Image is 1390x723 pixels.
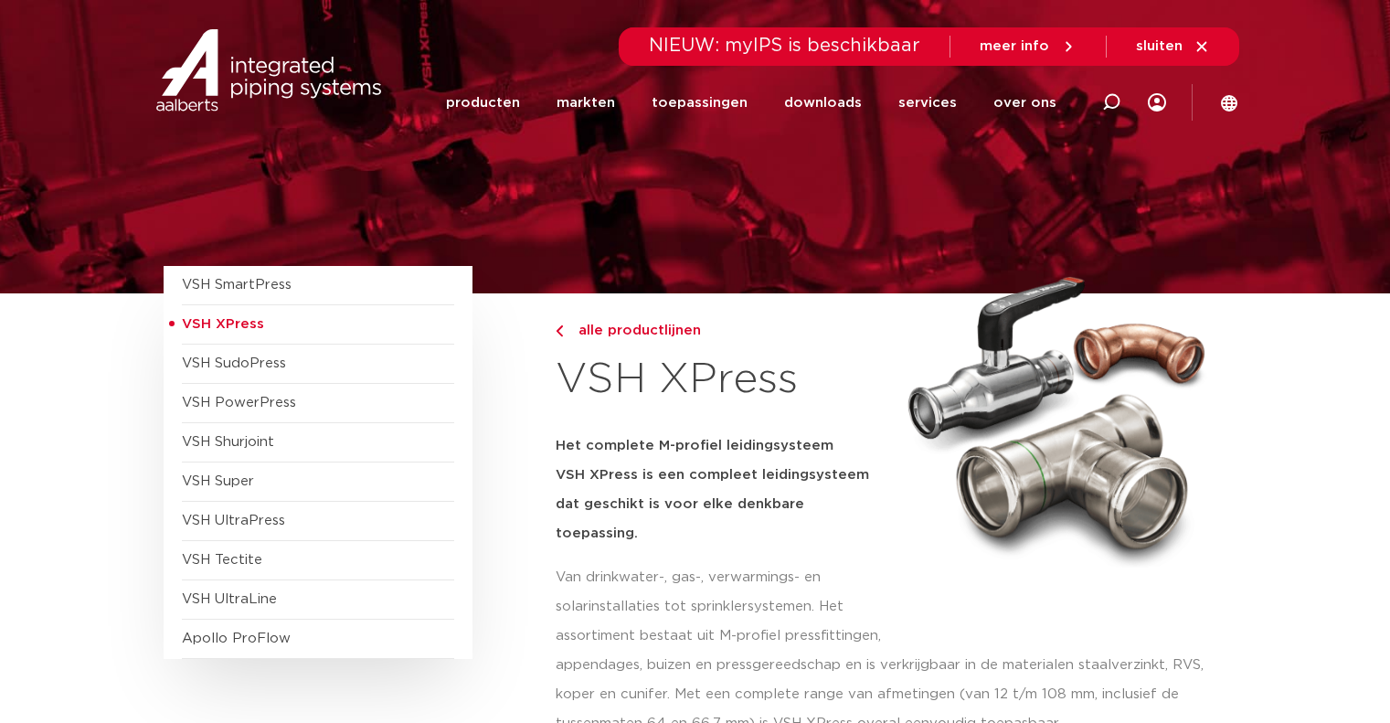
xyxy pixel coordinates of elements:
h5: Het complete M-profiel leidingsysteem VSH XPress is een compleet leidingsysteem dat geschikt is v... [556,431,886,548]
a: over ons [993,66,1056,140]
a: meer info [980,38,1077,55]
a: VSH PowerPress [182,396,296,409]
h1: VSH XPress [556,351,886,409]
nav: Menu [446,66,1056,140]
div: my IPS [1148,66,1166,140]
a: Apollo ProFlow [182,632,291,645]
a: alle productlijnen [556,320,886,342]
a: VSH UltraPress [182,514,285,527]
a: toepassingen [652,66,748,140]
a: VSH UltraLine [182,592,277,606]
p: Van drinkwater-, gas-, verwarmings- en solarinstallaties tot sprinklersystemen. Het assortiment b... [556,563,886,651]
span: meer info [980,39,1049,53]
a: markten [557,66,615,140]
span: NIEUW: myIPS is beschikbaar [649,37,920,55]
a: services [898,66,957,140]
img: chevron-right.svg [556,325,563,337]
a: producten [446,66,520,140]
span: sluiten [1136,39,1183,53]
a: VSH SudoPress [182,356,286,370]
span: VSH XPress [182,317,264,331]
span: alle productlijnen [568,324,701,337]
a: VSH SmartPress [182,278,292,292]
a: sluiten [1136,38,1210,55]
a: VSH Super [182,474,254,488]
a: VSH Tectite [182,553,262,567]
a: downloads [784,66,862,140]
a: VSH Shurjoint [182,435,274,449]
